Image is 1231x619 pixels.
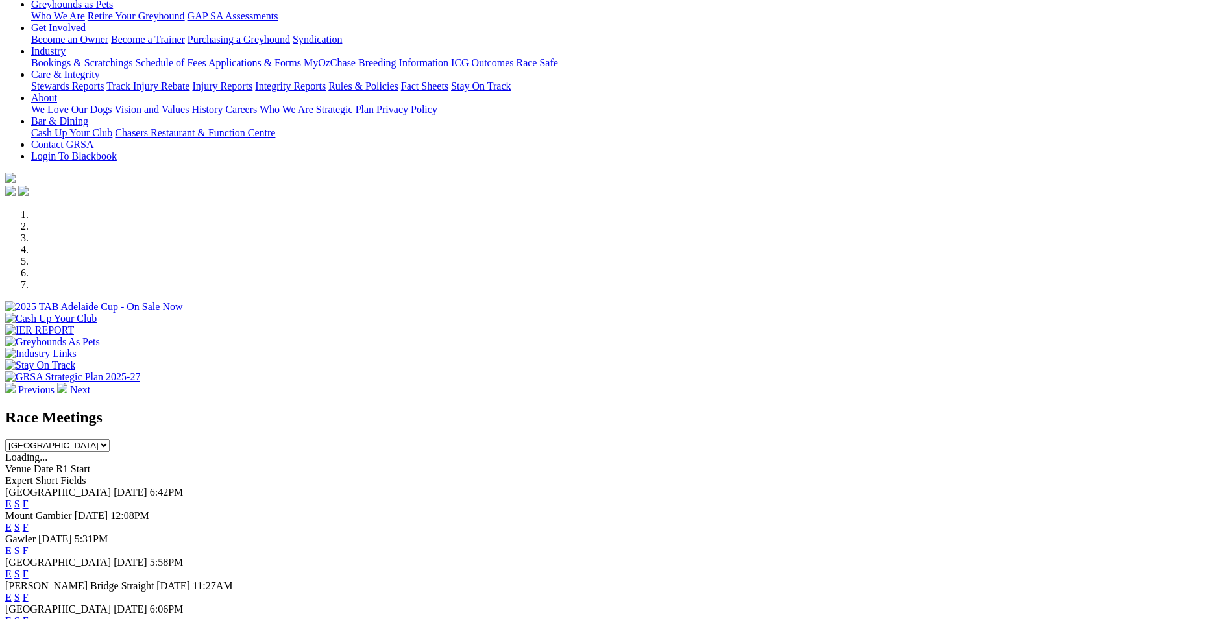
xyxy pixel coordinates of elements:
[5,475,33,486] span: Expert
[5,371,140,383] img: GRSA Strategic Plan 2025-27
[358,57,448,68] a: Breeding Information
[14,592,20,603] a: S
[293,34,342,45] a: Syndication
[18,384,55,395] span: Previous
[5,463,31,474] span: Venue
[31,22,86,33] a: Get Involved
[191,104,223,115] a: History
[14,498,20,509] a: S
[5,452,47,463] span: Loading...
[34,463,53,474] span: Date
[328,80,398,91] a: Rules & Policies
[192,80,252,91] a: Injury Reports
[31,45,66,56] a: Industry
[5,510,72,521] span: Mount Gambier
[5,324,74,336] img: IER REPORT
[188,10,278,21] a: GAP SA Assessments
[5,409,1226,426] h2: Race Meetings
[88,10,185,21] a: Retire Your Greyhound
[193,580,233,591] span: 11:27AM
[31,104,112,115] a: We Love Our Dogs
[114,104,189,115] a: Vision and Values
[5,348,77,359] img: Industry Links
[31,92,57,103] a: About
[5,384,57,395] a: Previous
[31,127,1226,139] div: Bar & Dining
[5,186,16,196] img: facebook.svg
[5,173,16,183] img: logo-grsa-white.png
[5,487,111,498] span: [GEOGRAPHIC_DATA]
[5,359,75,371] img: Stay On Track
[31,10,85,21] a: Who We Are
[31,127,112,138] a: Cash Up Your Club
[38,533,72,544] span: [DATE]
[150,557,184,568] span: 5:58PM
[60,475,86,486] span: Fields
[260,104,313,115] a: Who We Are
[225,104,257,115] a: Careers
[115,127,275,138] a: Chasers Restaurant & Function Centre
[5,603,111,614] span: [GEOGRAPHIC_DATA]
[376,104,437,115] a: Privacy Policy
[111,34,185,45] a: Become a Trainer
[36,475,58,486] span: Short
[31,139,93,150] a: Contact GRSA
[114,557,147,568] span: [DATE]
[23,522,29,533] a: F
[5,568,12,579] a: E
[31,57,132,68] a: Bookings & Scratchings
[31,115,88,127] a: Bar & Dining
[5,498,12,509] a: E
[31,69,100,80] a: Care & Integrity
[31,80,1226,92] div: Care & Integrity
[208,57,301,68] a: Applications & Forms
[5,557,111,568] span: [GEOGRAPHIC_DATA]
[31,34,1226,45] div: Get Involved
[14,545,20,556] a: S
[23,592,29,603] a: F
[31,10,1226,22] div: Greyhounds as Pets
[5,313,97,324] img: Cash Up Your Club
[150,487,184,498] span: 6:42PM
[316,104,374,115] a: Strategic Plan
[5,301,183,313] img: 2025 TAB Adelaide Cup - On Sale Now
[150,603,184,614] span: 6:06PM
[5,383,16,393] img: chevron-left-pager-white.svg
[31,34,108,45] a: Become an Owner
[23,545,29,556] a: F
[14,522,20,533] a: S
[31,104,1226,115] div: About
[56,463,90,474] span: R1 Start
[188,34,290,45] a: Purchasing a Greyhound
[5,580,154,591] span: [PERSON_NAME] Bridge Straight
[304,57,356,68] a: MyOzChase
[5,533,36,544] span: Gawler
[401,80,448,91] a: Fact Sheets
[516,57,557,68] a: Race Safe
[451,57,513,68] a: ICG Outcomes
[135,57,206,68] a: Schedule of Fees
[23,498,29,509] a: F
[18,186,29,196] img: twitter.svg
[31,80,104,91] a: Stewards Reports
[57,383,67,393] img: chevron-right-pager-white.svg
[14,568,20,579] a: S
[451,80,511,91] a: Stay On Track
[70,384,90,395] span: Next
[5,592,12,603] a: E
[255,80,326,91] a: Integrity Reports
[75,510,108,521] span: [DATE]
[31,57,1226,69] div: Industry
[57,384,90,395] a: Next
[5,522,12,533] a: E
[23,568,29,579] a: F
[106,80,189,91] a: Track Injury Rebate
[31,151,117,162] a: Login To Blackbook
[110,510,149,521] span: 12:08PM
[156,580,190,591] span: [DATE]
[114,487,147,498] span: [DATE]
[5,336,100,348] img: Greyhounds As Pets
[5,545,12,556] a: E
[114,603,147,614] span: [DATE]
[75,533,108,544] span: 5:31PM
